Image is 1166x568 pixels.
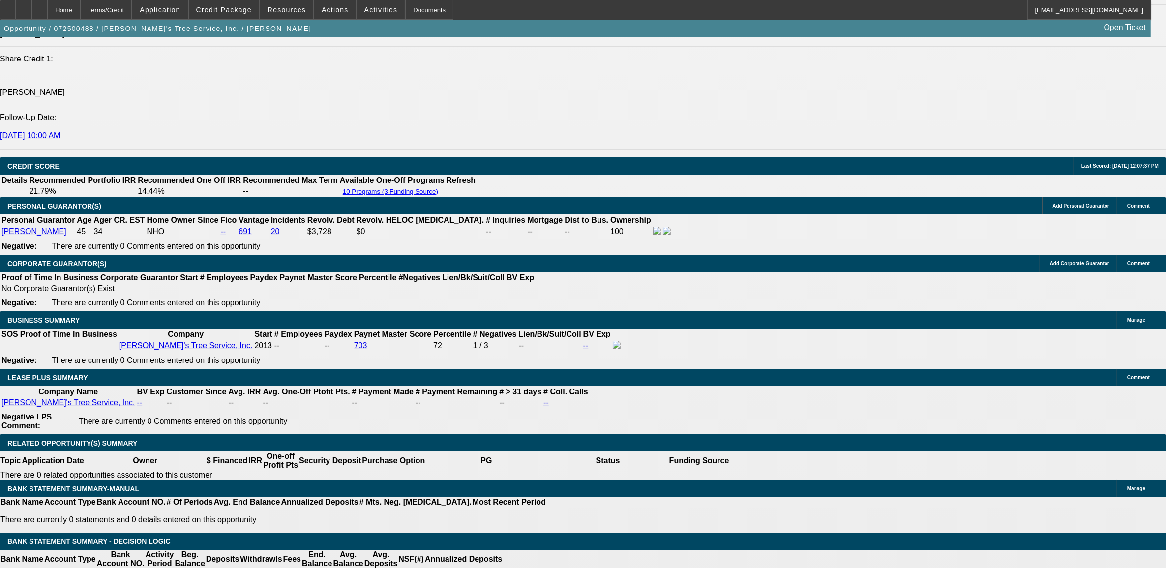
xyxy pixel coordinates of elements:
[565,216,608,224] b: Dist to Bus.
[663,227,671,235] img: linkedin-icon.png
[1,398,135,407] a: [PERSON_NAME]'s Tree Service, Inc.
[416,388,497,396] b: # Payment Remaining
[280,273,357,282] b: Paynet Master Score
[262,398,350,408] td: --
[132,0,187,19] button: Application
[472,497,546,507] th: Most Recent Period
[425,451,547,470] th: PG
[220,227,226,236] a: --
[1050,261,1109,266] span: Add Corporate Guarantor
[7,162,60,170] span: CREDIT SCORE
[147,226,219,237] td: NHO
[167,388,227,396] b: Customer Since
[228,388,261,396] b: Avg. IRR
[1,413,52,430] b: Negative LPS Comment:
[250,273,278,282] b: Paydex
[274,330,323,338] b: # Employees
[415,398,498,408] td: --
[20,329,118,339] th: Proof of Time In Business
[271,216,305,224] b: Incidents
[357,216,484,224] b: Revolv. HELOC [MEDICAL_DATA].
[547,451,669,470] th: Status
[260,0,313,19] button: Resources
[322,6,349,14] span: Actions
[7,260,107,268] span: CORPORATE GUARANTOR(S)
[564,226,609,237] td: --
[29,176,136,185] th: Recommended Portfolio IRR
[610,226,652,237] td: 100
[137,186,241,196] td: 14.44%
[543,398,549,407] a: --
[352,388,414,396] b: # Payment Made
[93,226,146,237] td: 34
[44,497,96,507] th: Account Type
[1127,486,1145,491] span: Manage
[85,451,206,470] th: Owner
[1100,19,1150,36] a: Open Ticket
[527,216,563,224] b: Mortgage
[1,216,75,224] b: Personal Guarantor
[4,25,311,32] span: Opportunity / 072500488 / [PERSON_NAME]'s Tree Service, Inc. / [PERSON_NAME]
[239,216,269,224] b: Vantage
[77,216,91,224] b: Age
[213,497,281,507] th: Avg. End Balance
[352,398,414,408] td: --
[507,273,534,282] b: BV Exp
[1127,317,1145,323] span: Manage
[196,6,252,14] span: Credit Package
[228,398,261,408] td: --
[7,374,88,382] span: LEASE PLUS SUMMARY
[76,226,92,237] td: 45
[137,398,143,407] a: --
[307,226,355,237] td: $3,728
[7,202,101,210] span: PERSONAL GUARANTOR(S)
[518,340,582,351] td: --
[499,388,541,396] b: # > 31 days
[140,6,180,14] span: Application
[359,497,472,507] th: # Mts. Neg. [MEDICAL_DATA].
[7,485,139,493] span: BANK STATEMENT SUMMARY-MANUAL
[324,340,353,351] td: --
[1,299,37,307] b: Negative:
[52,356,260,364] span: There are currently 0 Comments entered on this opportunity
[200,273,248,282] b: # Employees
[166,398,227,408] td: --
[583,341,589,350] a: --
[583,330,611,338] b: BV Exp
[239,227,252,236] a: 691
[248,451,263,470] th: IRR
[189,0,259,19] button: Credit Package
[299,451,361,470] th: Security Deposit
[271,227,280,236] a: 20
[21,451,84,470] th: Application Date
[100,273,178,282] b: Corporate Guarantor
[29,186,136,196] td: 21.79%
[340,187,441,196] button: 10 Programs (3 Funding Source)
[0,515,546,524] p: There are currently 0 statements and 0 details entered on this opportunity
[1,242,37,250] b: Negative:
[339,176,445,185] th: Available One-Off Programs
[79,417,287,425] span: There are currently 0 Comments entered on this opportunity
[263,388,350,396] b: Avg. One-Off Ptofit Pts.
[486,216,525,224] b: # Inquiries
[399,273,441,282] b: #Negatives
[206,451,248,470] th: $ Financed
[254,340,272,351] td: 2013
[242,186,338,196] td: --
[52,299,260,307] span: There are currently 0 Comments entered on this opportunity
[653,227,661,235] img: facebook-icon.png
[168,330,204,338] b: Company
[610,216,651,224] b: Ownership
[38,388,98,396] b: Company Name
[1052,203,1109,209] span: Add Personal Guarantor
[147,216,219,224] b: Home Owner Since
[1081,163,1159,169] span: Last Scored: [DATE] 12:07:37 PM
[613,341,621,349] img: facebook-icon.png
[96,497,166,507] th: Bank Account NO.
[7,439,137,447] span: RELATED OPPORTUNITY(S) SUMMARY
[274,341,280,350] span: --
[442,273,505,282] b: Lien/Bk/Suit/Coll
[254,330,272,338] b: Start
[137,176,241,185] th: Recommended One Off IRR
[314,0,356,19] button: Actions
